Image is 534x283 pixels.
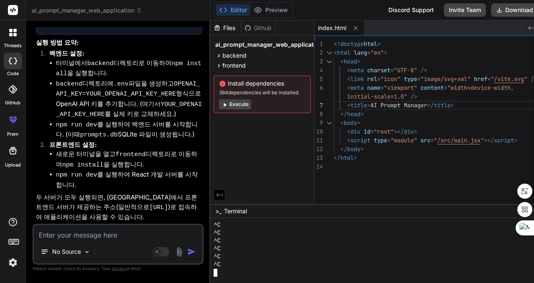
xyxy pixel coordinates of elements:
[524,75,527,83] span: "
[451,101,454,109] span: >
[87,60,113,67] code: backend
[357,58,360,65] span: >
[350,101,367,109] span: title
[340,110,347,118] span: </
[380,75,400,83] span: "icon"
[315,162,323,171] div: 14
[377,75,380,83] span: =
[36,193,202,222] p: 두 서버가 모두 실행되면, [GEOGRAPHIC_DATA]에서 프론트엔드 서버가 제공하는 주소(일반적으로 )로 접속하여 애플리케이션을 사용할 수 있습니다.
[56,121,97,129] code: npm run dev
[354,49,367,56] span: lang
[315,136,323,145] div: 11
[370,49,384,56] span: "en"
[315,145,323,154] div: 12
[36,38,79,46] strong: 실행 방법 요약:
[481,136,484,144] span: "
[214,261,221,269] span: ^C
[324,57,335,66] div: Click to collapse the range.
[149,204,168,211] code: [URL]
[5,162,21,169] label: Upload
[214,253,221,261] span: ^C
[315,57,323,66] div: 3
[421,136,431,144] span: src
[347,136,350,144] span: <
[315,101,323,110] div: 7
[56,149,202,170] li: 새로운 터미널을 열고 디렉토리로 이동하여 을 실행합니다.
[494,75,524,83] span: /vite.svg
[437,136,481,144] span: /src/main.jsx
[334,154,340,162] span: </
[390,136,417,144] span: "module"
[112,266,127,271] span: privacy
[315,48,323,57] div: 2
[56,81,82,88] code: backend
[334,40,364,48] span: <!doctype
[49,49,84,57] strong: 백엔드 설정:
[384,49,387,56] span: >
[49,141,97,149] strong: 프론트엔드 설정:
[487,75,491,83] span: =
[187,248,196,256] img: icon
[421,75,471,83] span: "image/svg+xml"
[383,3,439,17] div: Discord Support
[380,84,384,91] span: =
[444,84,447,91] span: =
[347,93,407,100] span: initial-scale=1.0"
[367,75,377,83] span: rel
[347,84,350,91] span: <
[224,207,247,215] span: Terminal
[411,93,417,100] span: />
[370,101,427,109] span: AI Prompt Manager
[421,66,427,74] span: />
[7,70,19,77] label: code
[360,110,364,118] span: >
[222,51,247,60] span: backend
[210,24,241,32] div: Files
[340,145,347,153] span: </
[315,119,323,127] div: 9
[219,99,251,109] button: Execute
[374,136,387,144] span: type
[219,89,305,96] span: 384 dependencies will be installed
[340,119,344,126] span: <
[215,207,222,215] span: >_
[347,75,350,83] span: <
[83,248,91,255] img: Pick Models
[6,255,20,270] img: settings
[350,75,364,83] span: link
[214,245,221,253] span: ^C
[367,84,380,91] span: name
[394,128,404,135] span: ></
[80,131,118,139] code: prompts.db
[344,58,357,65] span: head
[113,81,128,88] code: .env
[377,40,380,48] span: >
[174,247,184,257] img: attachment
[315,83,323,92] div: 6
[484,136,494,144] span: ></
[374,128,394,135] span: "root"
[315,66,323,75] div: 4
[56,170,202,190] li: 를 실행하여 React 개발 서버를 시작합니다.
[324,119,335,127] div: Click to collapse the range.
[494,136,514,144] span: script
[324,48,335,57] div: Click to collapse the range.
[347,101,350,109] span: <
[315,75,323,83] div: 5
[344,119,357,126] span: body
[334,49,337,56] span: <
[360,145,364,153] span: >
[214,229,221,237] span: ^C
[387,136,390,144] span: =
[216,4,250,16] button: Editor
[414,128,417,135] span: >
[315,110,323,119] div: 8
[350,66,364,74] span: meta
[214,221,221,229] span: ^C
[222,61,246,70] span: frontend
[384,84,417,91] span: "viewport"
[347,145,360,153] span: body
[56,172,97,179] code: npm run dev
[4,42,22,49] label: threads
[447,84,514,91] span: "width=device-width,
